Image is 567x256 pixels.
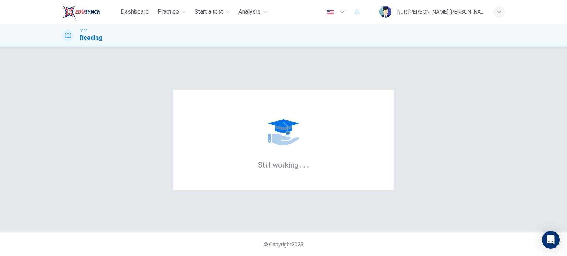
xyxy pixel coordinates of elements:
[195,7,223,16] span: Start a test
[236,5,270,18] button: Analysis
[326,9,335,15] img: en
[397,7,484,16] div: NUR [PERSON_NAME] [PERSON_NAME]
[379,6,391,18] img: Profile picture
[192,5,233,18] button: Start a test
[238,7,261,16] span: Analysis
[158,7,179,16] span: Practice
[62,4,118,19] a: EduSynch logo
[542,231,560,249] div: Open Intercom Messenger
[121,7,149,16] span: Dashboard
[307,158,309,170] h6: .
[155,5,189,18] button: Practice
[118,5,152,18] button: Dashboard
[264,242,303,248] span: © Copyright 2025
[299,158,302,170] h6: .
[80,28,87,34] span: CEFR
[62,4,101,19] img: EduSynch logo
[258,160,309,169] h6: Still working
[303,158,306,170] h6: .
[80,34,102,42] h1: Reading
